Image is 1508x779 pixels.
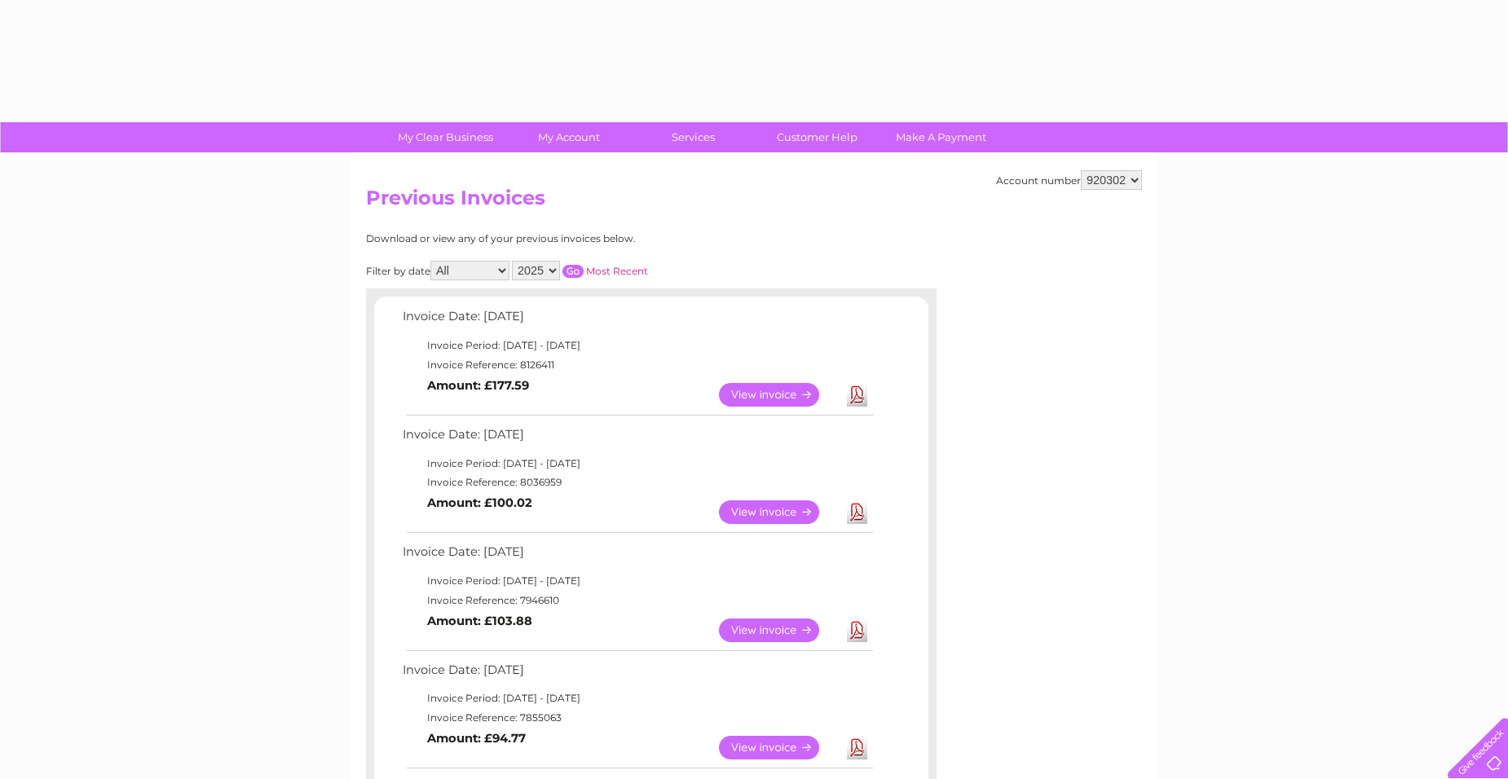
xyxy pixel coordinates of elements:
[502,122,637,152] a: My Account
[399,541,875,571] td: Invoice Date: [DATE]
[399,571,875,591] td: Invoice Period: [DATE] - [DATE]
[399,708,875,728] td: Invoice Reference: 7855063
[427,378,529,393] b: Amount: £177.59
[399,336,875,355] td: Invoice Period: [DATE] - [DATE]
[996,170,1142,190] div: Account number
[399,689,875,708] td: Invoice Period: [DATE] - [DATE]
[399,424,875,454] td: Invoice Date: [DATE]
[719,500,839,524] a: View
[719,383,839,407] a: View
[719,618,839,642] a: View
[427,731,526,746] b: Amount: £94.77
[847,500,867,524] a: Download
[874,122,1008,152] a: Make A Payment
[378,122,513,152] a: My Clear Business
[399,659,875,689] td: Invoice Date: [DATE]
[847,618,867,642] a: Download
[366,261,794,280] div: Filter by date
[427,614,532,628] b: Amount: £103.88
[847,736,867,759] a: Download
[399,591,875,610] td: Invoice Reference: 7946610
[399,473,875,492] td: Invoice Reference: 8036959
[366,233,794,244] div: Download or view any of your previous invoices below.
[750,122,884,152] a: Customer Help
[847,383,867,407] a: Download
[399,454,875,473] td: Invoice Period: [DATE] - [DATE]
[626,122,761,152] a: Services
[399,306,875,336] td: Invoice Date: [DATE]
[399,355,875,375] td: Invoice Reference: 8126411
[427,495,532,510] b: Amount: £100.02
[366,187,1142,218] h2: Previous Invoices
[586,265,648,277] a: Most Recent
[719,736,839,759] a: View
